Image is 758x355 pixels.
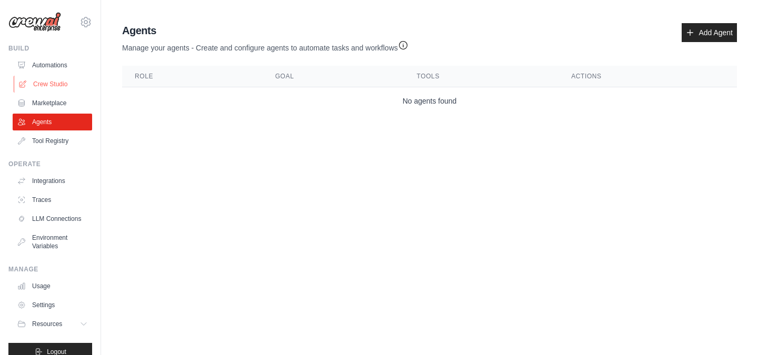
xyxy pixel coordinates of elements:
th: Tools [404,66,559,87]
img: Logo [8,12,61,32]
a: Environment Variables [13,229,92,255]
a: Settings [13,297,92,313]
h2: Agents [122,23,408,38]
div: Build [8,44,92,53]
a: Tool Registry [13,133,92,149]
a: LLM Connections [13,210,92,227]
a: Automations [13,57,92,74]
td: No agents found [122,87,737,115]
th: Role [122,66,263,87]
a: Agents [13,114,92,130]
button: Resources [13,316,92,332]
a: Traces [13,191,92,208]
a: Integrations [13,173,92,189]
th: Actions [558,66,737,87]
p: Manage your agents - Create and configure agents to automate tasks and workflows [122,38,408,53]
a: Add Agent [682,23,737,42]
a: Usage [13,278,92,295]
span: Resources [32,320,62,328]
a: Crew Studio [14,76,93,93]
div: Manage [8,265,92,273]
th: Goal [263,66,404,87]
a: Marketplace [13,95,92,111]
div: Operate [8,160,92,168]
